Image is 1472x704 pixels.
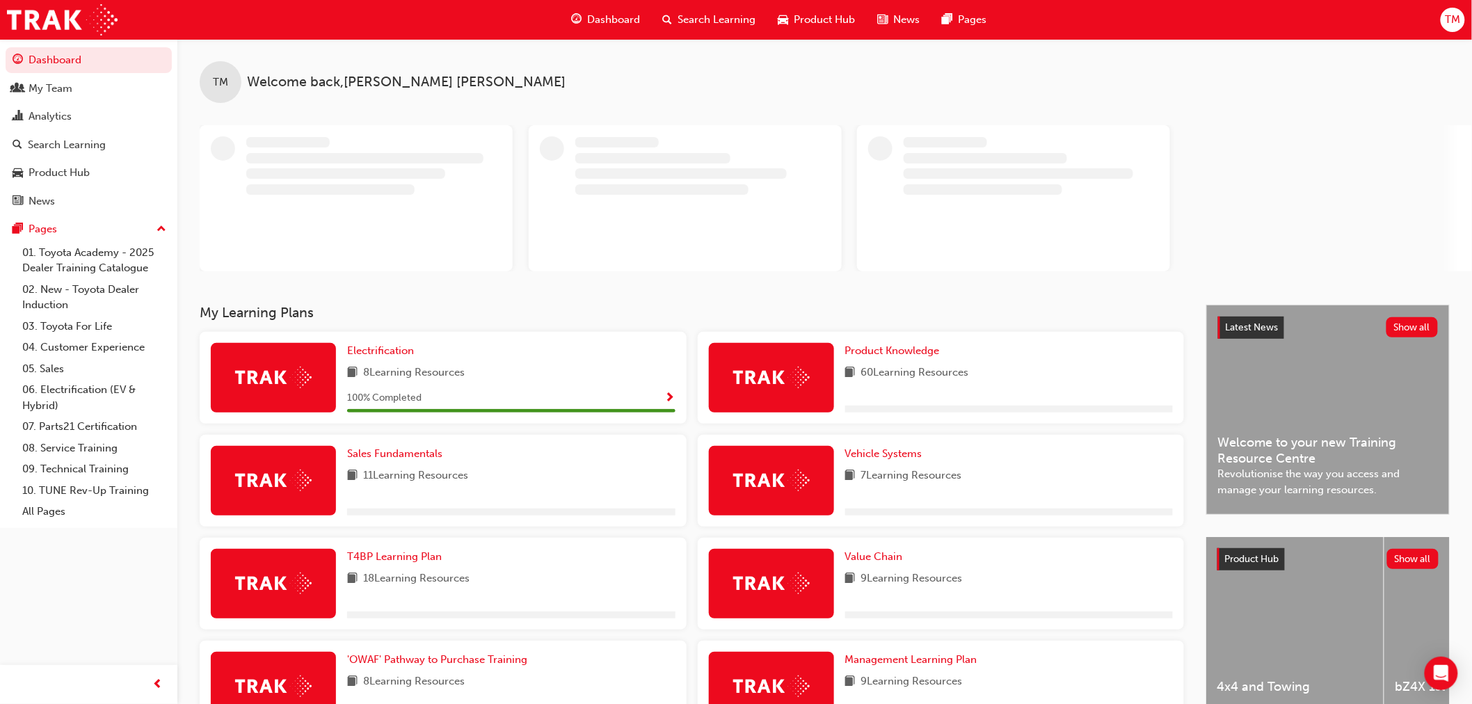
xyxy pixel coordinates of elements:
[943,11,953,29] span: pages-icon
[17,501,172,522] a: All Pages
[17,316,172,337] a: 03. Toyota For Life
[845,570,856,588] span: book-icon
[1226,321,1279,333] span: Latest News
[13,223,23,236] span: pages-icon
[29,193,55,209] div: News
[6,216,172,242] button: Pages
[363,467,468,485] span: 11 Learning Resources
[867,6,931,34] a: news-iconNews
[6,104,172,129] a: Analytics
[845,467,856,485] span: book-icon
[347,365,358,382] span: book-icon
[959,12,987,28] span: Pages
[733,573,810,594] img: Trak
[347,343,419,359] a: Electrification
[13,83,23,95] span: people-icon
[1386,317,1439,337] button: Show all
[6,47,172,73] a: Dashboard
[861,673,963,691] span: 9 Learning Resources
[347,570,358,588] span: book-icon
[17,458,172,480] a: 09. Technical Training
[235,470,312,491] img: Trak
[652,6,767,34] a: search-iconSearch Learning
[778,11,789,29] span: car-icon
[1218,435,1438,466] span: Welcome to your new Training Resource Centre
[861,467,962,485] span: 7 Learning Resources
[17,358,172,380] a: 05. Sales
[1387,549,1439,569] button: Show all
[845,673,856,691] span: book-icon
[363,673,465,691] span: 8 Learning Resources
[845,550,903,563] span: Value Chain
[845,447,922,460] span: Vehicle Systems
[845,344,940,357] span: Product Knowledge
[1218,317,1438,339] a: Latest NewsShow all
[347,344,414,357] span: Electrification
[665,392,675,405] span: Show Progress
[28,137,106,153] div: Search Learning
[878,11,888,29] span: news-icon
[347,549,447,565] a: T4BP Learning Plan
[6,160,172,186] a: Product Hub
[17,438,172,459] a: 08. Service Training
[347,447,442,460] span: Sales Fundamentals
[845,446,928,462] a: Vehicle Systems
[17,279,172,316] a: 02. New - Toyota Dealer Induction
[1206,305,1450,515] a: Latest NewsShow allWelcome to your new Training Resource CentreRevolutionise the way you access a...
[1217,679,1373,695] span: 4x4 and Towing
[1217,548,1439,570] a: Product HubShow all
[931,6,998,34] a: pages-iconPages
[572,11,582,29] span: guage-icon
[347,446,448,462] a: Sales Fundamentals
[235,367,312,388] img: Trak
[17,242,172,279] a: 01. Toyota Academy - 2025 Dealer Training Catalogue
[235,573,312,594] img: Trak
[200,305,1184,321] h3: My Learning Plans
[13,167,23,179] span: car-icon
[153,676,163,694] span: prev-icon
[29,109,72,125] div: Analytics
[347,653,527,666] span: 'OWAF' Pathway to Purchase Training
[347,467,358,485] span: book-icon
[733,675,810,697] img: Trak
[1218,466,1438,497] span: Revolutionise the way you access and manage your learning resources.
[235,675,312,697] img: Trak
[7,4,118,35] img: Trak
[845,652,983,668] a: Management Learning Plan
[588,12,641,28] span: Dashboard
[247,74,566,90] span: Welcome back , [PERSON_NAME] [PERSON_NAME]
[363,365,465,382] span: 8 Learning Resources
[1225,553,1279,565] span: Product Hub
[17,379,172,416] a: 06. Electrification (EV & Hybrid)
[561,6,652,34] a: guage-iconDashboard
[1445,12,1460,28] span: TM
[347,550,442,563] span: T4BP Learning Plan
[845,549,909,565] a: Value Chain
[363,570,470,588] span: 18 Learning Resources
[347,673,358,691] span: book-icon
[1441,8,1465,32] button: TM
[6,189,172,214] a: News
[13,195,23,208] span: news-icon
[894,12,920,28] span: News
[733,367,810,388] img: Trak
[13,54,23,67] span: guage-icon
[1425,657,1458,690] div: Open Intercom Messenger
[767,6,867,34] a: car-iconProduct Hub
[665,390,675,407] button: Show Progress
[845,653,977,666] span: Management Learning Plan
[845,365,856,382] span: book-icon
[794,12,856,28] span: Product Hub
[6,45,172,216] button: DashboardMy TeamAnalyticsSearch LearningProduct HubNews
[29,81,72,97] div: My Team
[13,139,22,152] span: search-icon
[861,365,969,382] span: 60 Learning Resources
[678,12,756,28] span: Search Learning
[17,337,172,358] a: 04. Customer Experience
[157,221,166,239] span: up-icon
[213,74,228,90] span: TM
[17,416,172,438] a: 07. Parts21 Certification
[6,76,172,102] a: My Team
[733,470,810,491] img: Trak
